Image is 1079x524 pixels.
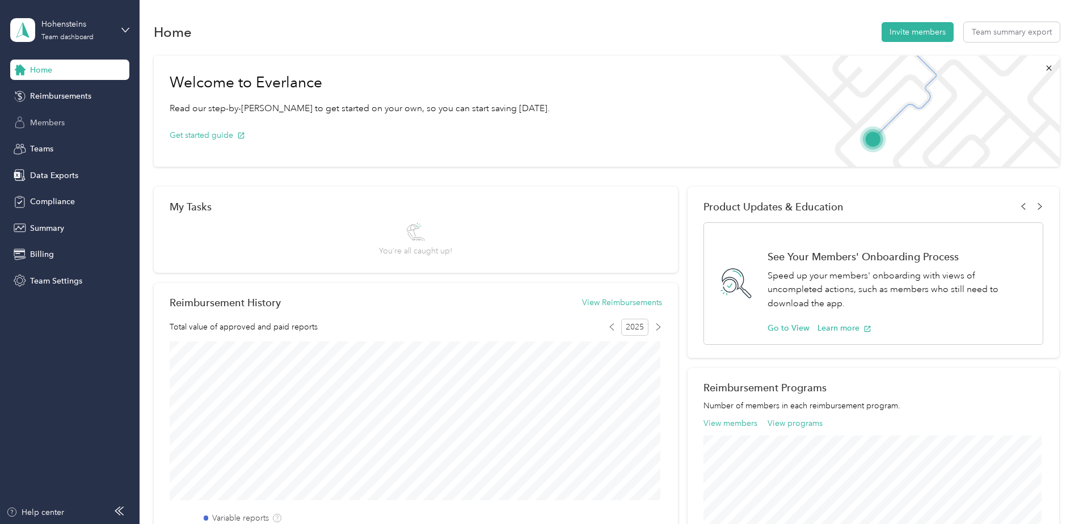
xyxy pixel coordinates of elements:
iframe: Everlance-gr Chat Button Frame [1015,460,1079,524]
h2: Reimbursement History [170,297,281,309]
button: View programs [768,417,823,429]
span: Total value of approved and paid reports [170,321,318,333]
span: Billing [30,248,54,260]
span: Data Exports [30,170,78,181]
span: Compliance [30,196,75,208]
img: Welcome to everlance [768,56,1059,167]
p: Read our step-by-[PERSON_NAME] to get started on your own, so you can start saving [DATE]. [170,102,550,116]
p: Speed up your members' onboarding with views of uncompleted actions, such as members who still ne... [768,269,1031,311]
h1: Welcome to Everlance [170,74,550,92]
span: Home [30,64,52,76]
span: Team Settings [30,275,82,287]
button: View members [703,417,757,429]
button: Team summary export [964,22,1060,42]
button: Invite members [882,22,954,42]
button: Go to View [768,322,810,334]
button: Learn more [817,322,871,334]
p: Number of members in each reimbursement program. [703,400,1043,412]
label: Variable reports [212,512,269,524]
div: Team dashboard [41,34,94,41]
button: Help center [6,506,64,518]
span: Summary [30,222,64,234]
button: View Reimbursements [582,297,662,309]
div: Hohensteins [41,18,112,30]
span: Reimbursements [30,90,91,102]
div: My Tasks [170,201,662,213]
button: Get started guide [170,129,245,141]
span: Product Updates & Education [703,201,844,213]
span: 2025 [621,319,648,336]
span: Members [30,117,65,129]
h1: Home [154,26,192,38]
span: Teams [30,143,53,155]
h2: Reimbursement Programs [703,382,1043,394]
h1: See Your Members' Onboarding Process [768,251,1031,263]
span: You’re all caught up! [379,245,452,257]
